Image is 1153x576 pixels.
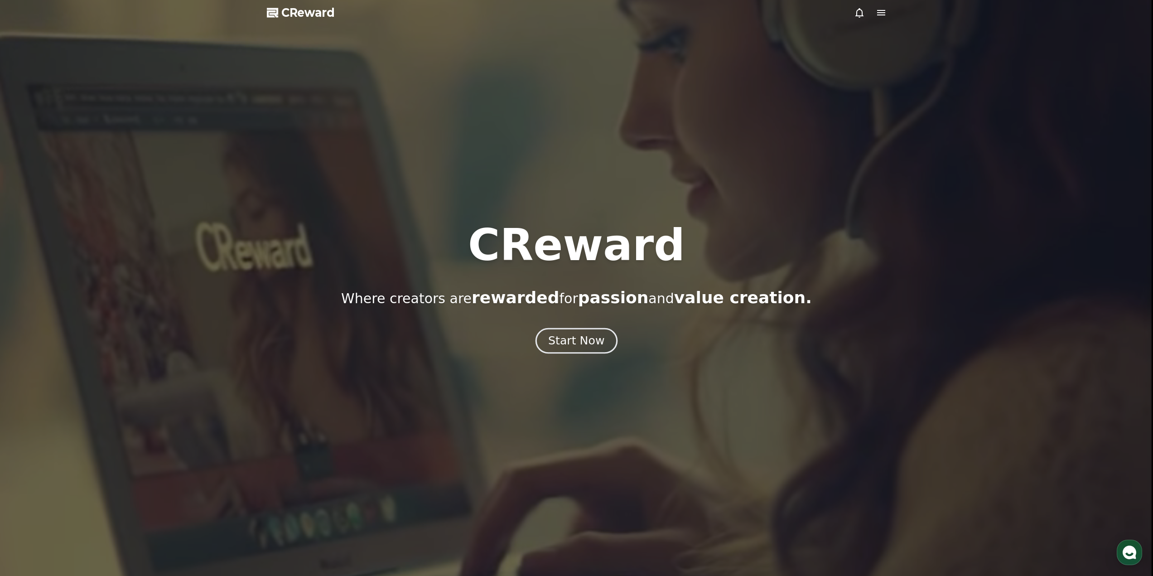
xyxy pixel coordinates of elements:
[117,287,174,310] a: Settings
[548,333,604,349] div: Start Now
[281,5,335,20] span: CReward
[341,289,812,307] p: Where creators are for and
[578,288,649,307] span: passion
[468,223,685,267] h1: CReward
[472,288,559,307] span: rewarded
[60,287,117,310] a: Messages
[537,338,616,346] a: Start Now
[535,328,618,353] button: Start Now
[674,288,812,307] span: value creation.
[3,287,60,310] a: Home
[23,301,39,308] span: Home
[75,301,102,309] span: Messages
[134,301,156,308] span: Settings
[267,5,335,20] a: CReward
